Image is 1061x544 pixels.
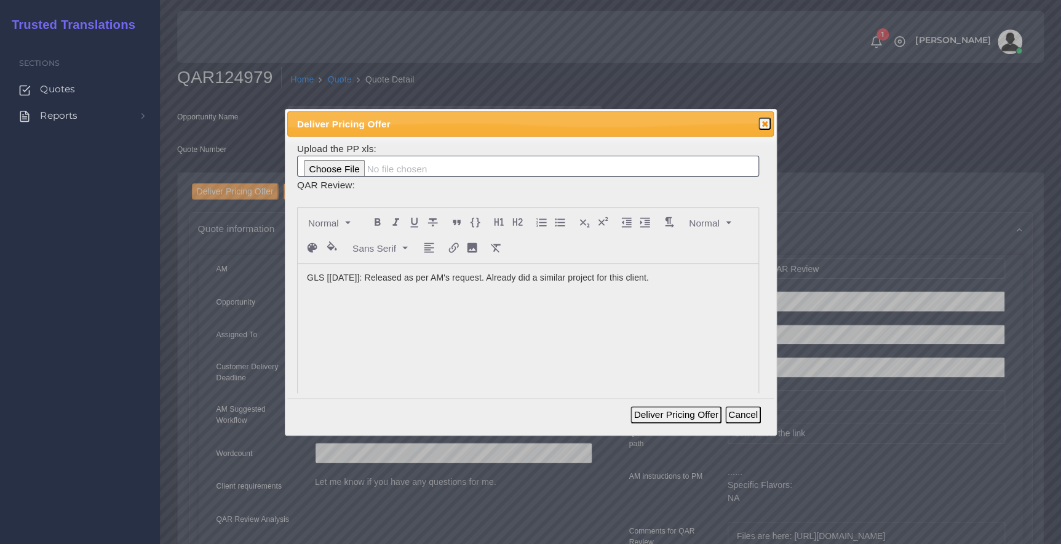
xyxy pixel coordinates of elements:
[19,58,60,68] span: Sections
[9,76,151,102] a: Quotes
[630,406,721,423] button: Deliver Pricing Offer
[296,177,760,193] td: QAR Review:
[297,117,717,131] span: Deliver Pricing Offer
[758,118,771,130] button: Close
[725,406,761,423] button: Cancel
[3,17,135,32] h2: Trusted Translations
[296,141,760,177] td: Upload the PP xls:
[3,15,135,35] a: Trusted Translations
[40,109,77,122] span: Reports
[40,82,75,96] span: Quotes
[307,271,749,284] p: GLS [[DATE]]: Released as per AM's request. Already did a similar project for this client.
[9,103,151,129] a: Reports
